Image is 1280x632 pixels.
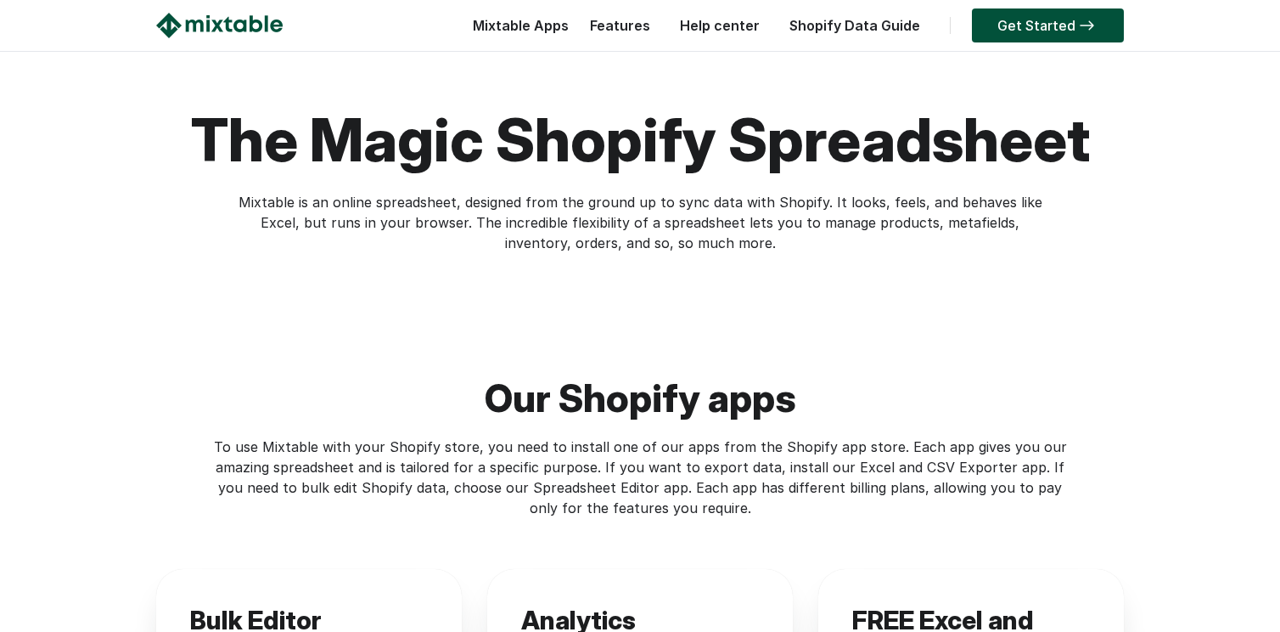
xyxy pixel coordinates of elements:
[671,17,768,34] a: Help center
[1075,20,1098,31] img: arrow-right.svg
[156,13,283,38] img: Mixtable logo
[581,17,659,34] a: Features
[464,13,569,47] div: Mixtable Apps
[205,437,1075,518] div: To use Mixtable with your Shopify store, you need to install one of our apps from the Shopify app...
[156,102,1124,178] h1: The magic Shopify spreadsheet
[156,309,1124,437] h2: Our Shopify apps
[781,17,929,34] a: Shopify Data Guide
[972,8,1124,42] a: Get Started
[237,192,1043,253] p: Mixtable is an online spreadsheet, designed from the ground up to sync data with Shopify. It look...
